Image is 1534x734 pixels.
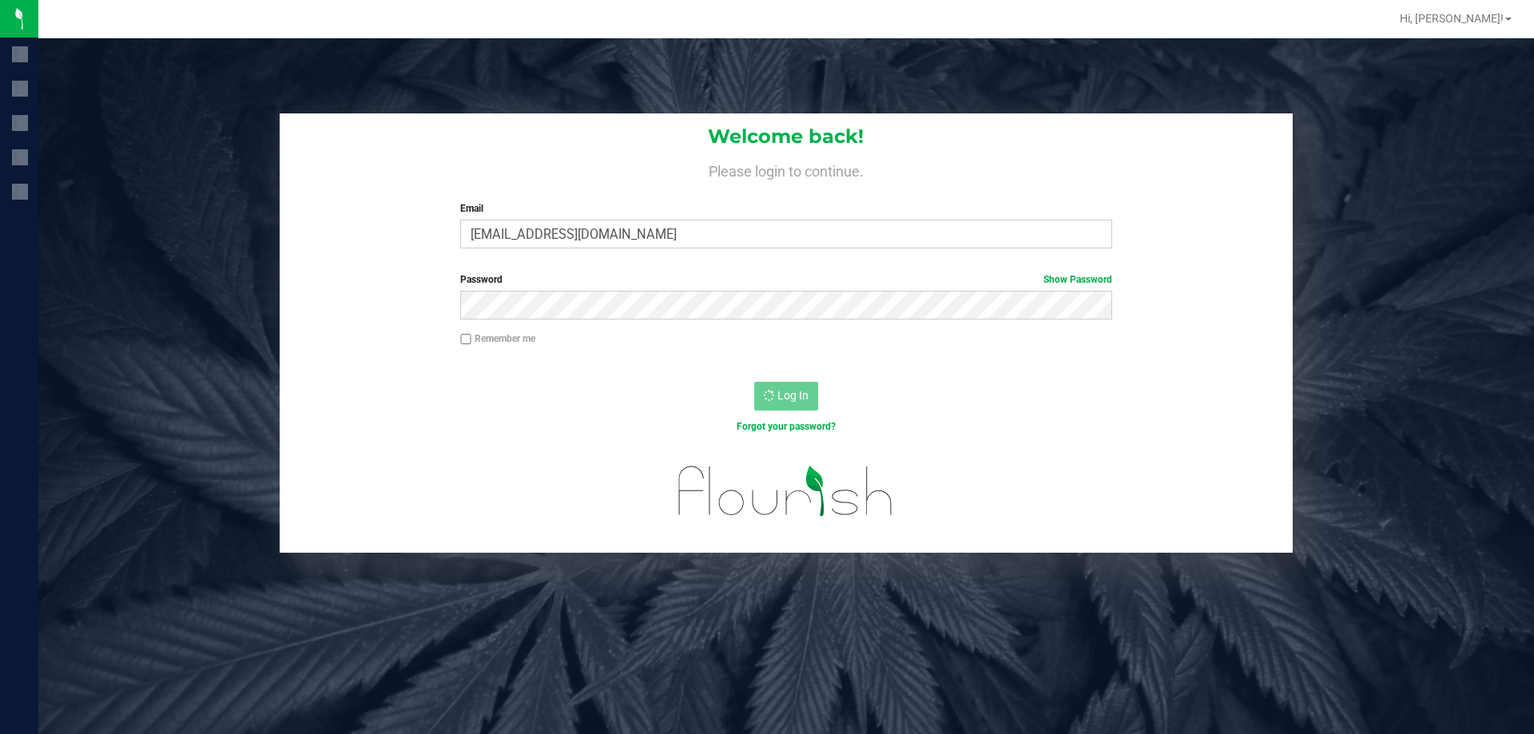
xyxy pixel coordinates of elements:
[737,421,836,432] a: Forgot your password?
[460,331,535,346] label: Remember me
[460,274,503,285] span: Password
[280,126,1293,147] h1: Welcome back!
[280,160,1293,179] h4: Please login to continue.
[754,382,818,411] button: Log In
[1400,12,1504,25] span: Hi, [PERSON_NAME]!
[460,334,471,345] input: Remember me
[1043,274,1112,285] a: Show Password
[659,450,912,532] img: flourish_logo.svg
[777,389,809,402] span: Log In
[460,201,1111,216] label: Email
